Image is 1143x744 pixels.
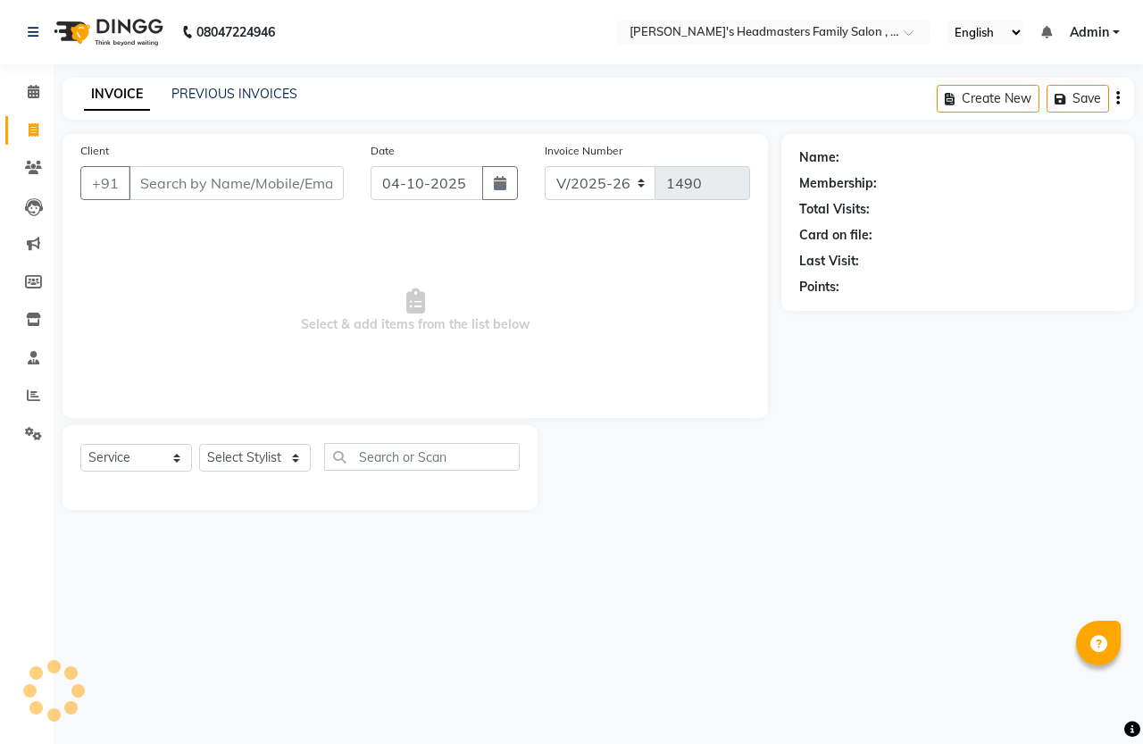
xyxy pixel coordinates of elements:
[1047,85,1109,113] button: Save
[799,174,877,193] div: Membership:
[46,7,168,57] img: logo
[799,226,872,245] div: Card on file:
[324,443,520,471] input: Search or Scan
[80,222,750,400] span: Select & add items from the list below
[799,148,839,167] div: Name:
[196,7,275,57] b: 08047224946
[1070,23,1109,42] span: Admin
[129,166,344,200] input: Search by Name/Mobile/Email/Code
[799,200,870,219] div: Total Visits:
[937,85,1039,113] button: Create New
[799,252,859,271] div: Last Visit:
[80,166,130,200] button: +91
[80,143,109,159] label: Client
[799,278,839,297] div: Points:
[171,86,297,102] a: PREVIOUS INVOICES
[371,143,395,159] label: Date
[545,143,622,159] label: Invoice Number
[84,79,150,111] a: INVOICE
